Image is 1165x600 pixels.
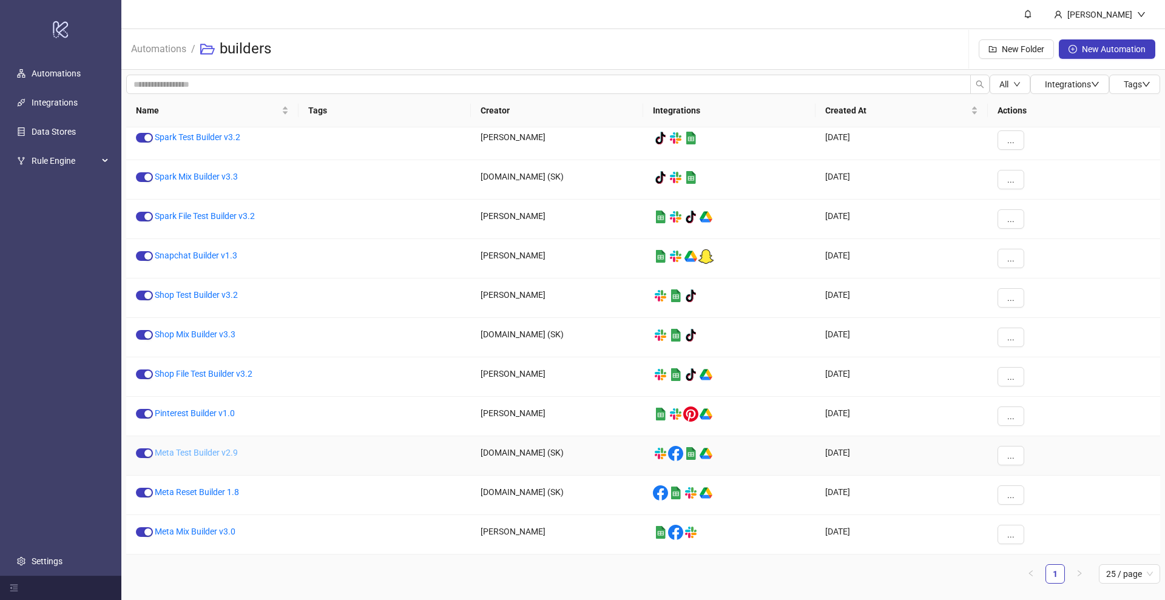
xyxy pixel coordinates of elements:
[1045,79,1099,89] span: Integrations
[998,525,1024,544] button: ...
[1137,10,1146,19] span: down
[1007,175,1015,184] span: ...
[1069,45,1077,53] span: plus-circle
[998,209,1024,229] button: ...
[1007,135,1015,145] span: ...
[998,446,1024,465] button: ...
[1021,564,1041,584] li: Previous Page
[32,127,76,137] a: Data Stores
[1007,254,1015,263] span: ...
[1070,564,1089,584] li: Next Page
[815,278,988,318] div: [DATE]
[32,98,78,107] a: Integrations
[976,80,984,89] span: search
[998,328,1024,347] button: ...
[815,436,988,476] div: [DATE]
[990,75,1030,94] button: Alldown
[1013,81,1021,88] span: down
[988,45,997,53] span: folder-add
[1091,80,1099,89] span: down
[1007,530,1015,539] span: ...
[1045,564,1065,584] li: 1
[1099,564,1160,584] div: Page Size
[1046,565,1064,583] a: 1
[1024,10,1032,18] span: bell
[155,487,239,497] a: Meta Reset Builder 1.8
[471,397,643,436] div: [PERSON_NAME]
[155,211,255,221] a: Spark File Test Builder v3.2
[1062,8,1137,21] div: [PERSON_NAME]
[1002,44,1044,54] span: New Folder
[1007,372,1015,382] span: ...
[815,160,988,200] div: [DATE]
[998,170,1024,189] button: ...
[155,369,252,379] a: Shop File Test Builder v3.2
[471,318,643,357] div: [DOMAIN_NAME] (SK)
[815,121,988,160] div: [DATE]
[1021,564,1041,584] button: left
[471,436,643,476] div: [DOMAIN_NAME] (SK)
[200,42,215,56] span: folder-open
[1106,565,1153,583] span: 25 / page
[998,288,1024,308] button: ...
[1109,75,1160,94] button: Tagsdown
[471,278,643,318] div: [PERSON_NAME]
[815,515,988,554] div: [DATE]
[825,104,968,117] span: Created At
[998,406,1024,426] button: ...
[998,249,1024,268] button: ...
[299,94,471,127] th: Tags
[17,157,25,165] span: fork
[815,94,988,127] th: Created At
[191,30,195,69] li: /
[1082,44,1146,54] span: New Automation
[155,290,238,300] a: Shop Test Builder v3.2
[129,41,189,55] a: Automations
[1142,80,1150,89] span: down
[32,69,81,78] a: Automations
[155,408,235,418] a: Pinterest Builder v1.0
[126,94,299,127] th: Name
[155,251,237,260] a: Snapchat Builder v1.3
[1124,79,1150,89] span: Tags
[1007,214,1015,224] span: ...
[1059,39,1155,59] button: New Automation
[815,397,988,436] div: [DATE]
[1007,411,1015,421] span: ...
[32,556,62,566] a: Settings
[1070,564,1089,584] button: right
[1030,75,1109,94] button: Integrationsdown
[999,79,1008,89] span: All
[32,149,98,173] span: Rule Engine
[1007,332,1015,342] span: ...
[1027,570,1035,577] span: left
[155,172,238,181] a: Spark Mix Builder v3.3
[220,39,271,59] h3: builders
[155,132,240,142] a: Spark Test Builder v3.2
[1076,570,1083,577] span: right
[471,160,643,200] div: [DOMAIN_NAME] (SK)
[815,200,988,239] div: [DATE]
[10,584,18,592] span: menu-fold
[471,121,643,160] div: [PERSON_NAME]
[136,104,279,117] span: Name
[643,94,815,127] th: Integrations
[815,476,988,515] div: [DATE]
[988,94,1160,127] th: Actions
[471,357,643,397] div: [PERSON_NAME]
[1007,293,1015,303] span: ...
[155,448,238,457] a: Meta Test Builder v2.9
[998,485,1024,505] button: ...
[815,318,988,357] div: [DATE]
[155,329,235,339] a: Shop Mix Builder v3.3
[998,130,1024,150] button: ...
[1054,10,1062,19] span: user
[815,357,988,397] div: [DATE]
[471,94,643,127] th: Creator
[1007,451,1015,460] span: ...
[998,367,1024,386] button: ...
[471,200,643,239] div: [PERSON_NAME]
[1007,490,1015,500] span: ...
[471,239,643,278] div: [PERSON_NAME]
[155,527,235,536] a: Meta Mix Builder v3.0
